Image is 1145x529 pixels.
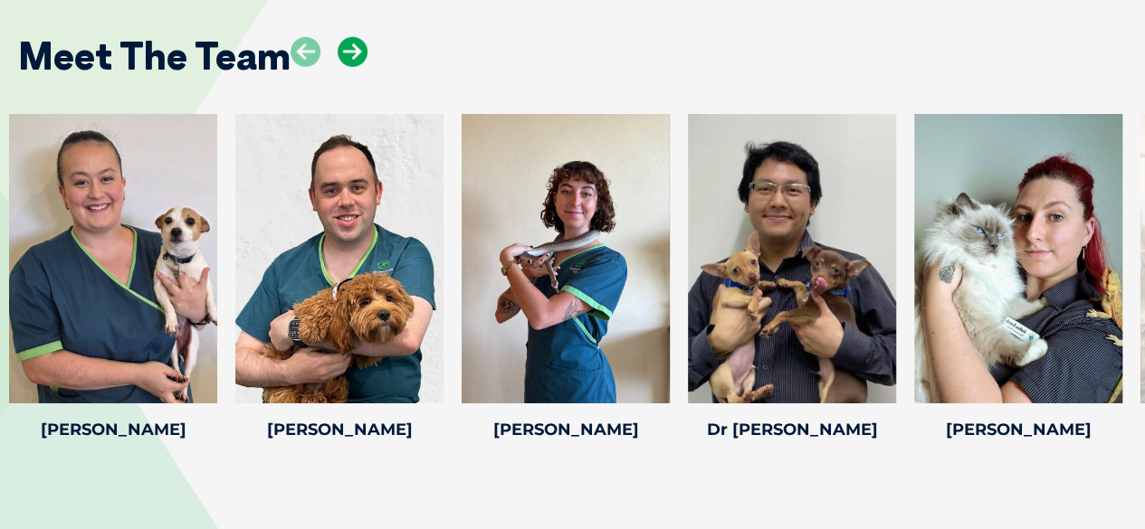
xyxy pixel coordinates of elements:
[914,421,1122,438] h4: [PERSON_NAME]
[688,421,896,438] h4: Dr [PERSON_NAME]
[9,421,217,438] h4: [PERSON_NAME]
[18,37,291,75] h2: Meet The Team
[462,421,670,438] h4: [PERSON_NAME]
[235,421,444,438] h4: [PERSON_NAME]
